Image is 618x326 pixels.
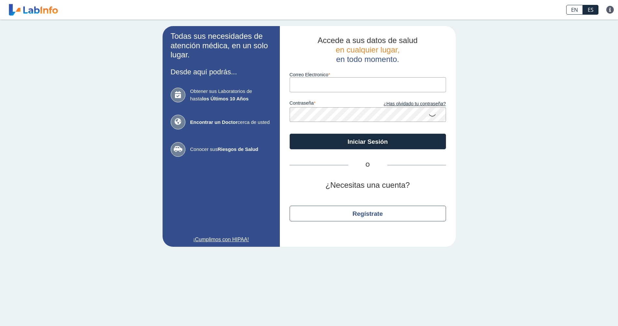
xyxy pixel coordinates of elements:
span: en cualquier lugar, [336,45,399,54]
span: Accede a sus datos de salud [318,36,418,45]
a: ¿Has olvidado tu contraseña? [368,100,446,108]
label: Correo Electronico [290,72,446,77]
a: EN [566,5,583,15]
button: Iniciar Sesión [290,134,446,149]
h2: Todas sus necesidades de atención médica, en un solo lugar. [171,32,272,60]
a: ¡Cumplimos con HIPAA! [171,236,272,244]
span: O [348,161,387,169]
span: Obtener sus Laboratorios de hasta [190,88,272,102]
b: Riesgos de Salud [218,146,258,152]
label: contraseña [290,100,368,108]
a: ES [583,5,598,15]
span: cerca de usted [190,119,272,126]
b: Encontrar un Doctor [190,119,238,125]
b: los Últimos 10 Años [202,96,249,101]
span: en todo momento. [336,55,399,64]
button: Regístrate [290,206,446,221]
span: Conocer sus [190,146,272,153]
h2: ¿Necesitas una cuenta? [290,181,446,190]
h3: Desde aquí podrás... [171,68,272,76]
